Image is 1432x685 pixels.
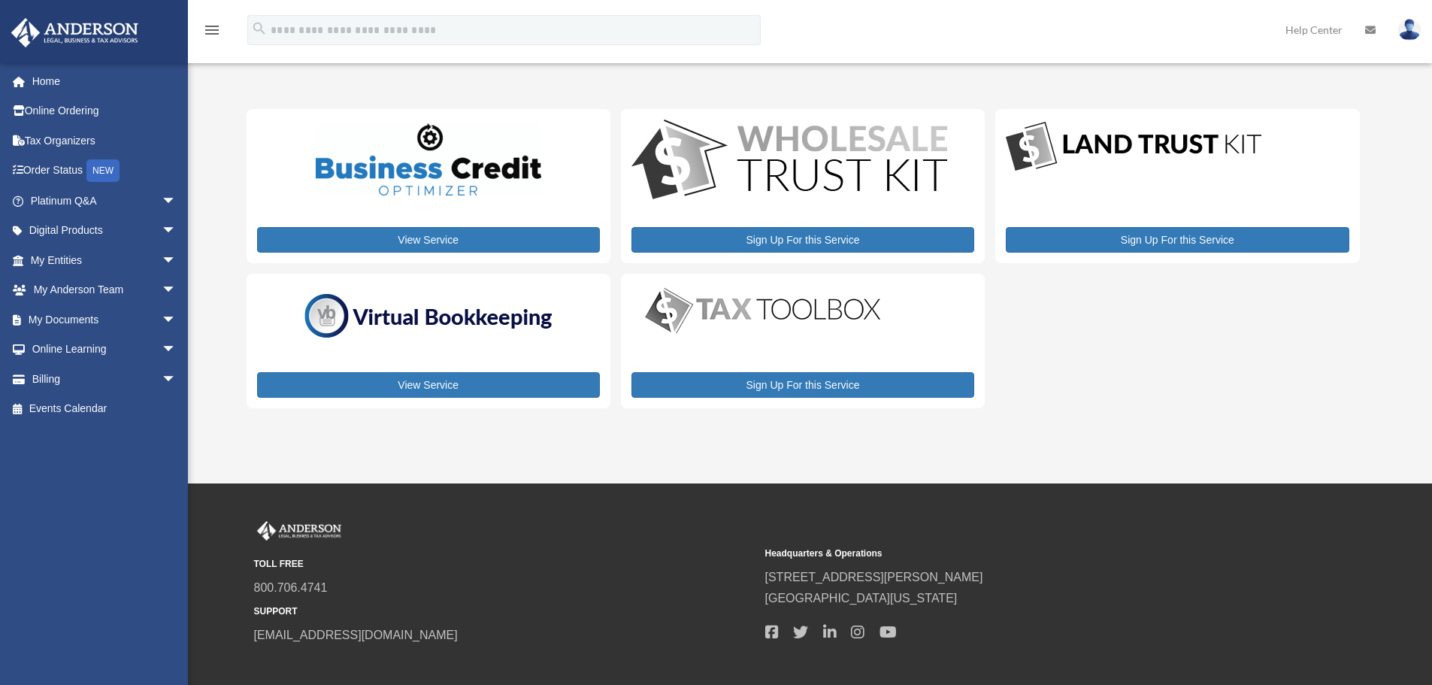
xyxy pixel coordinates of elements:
[11,305,199,335] a: My Documentsarrow_drop_down
[162,335,192,365] span: arrow_drop_down
[162,275,192,306] span: arrow_drop_down
[11,245,199,275] a: My Entitiesarrow_drop_down
[631,284,895,337] img: taxtoolbox_new-1.webp
[162,216,192,247] span: arrow_drop_down
[11,156,199,186] a: Order StatusNEW
[11,335,199,365] a: Online Learningarrow_drop_down
[162,364,192,395] span: arrow_drop_down
[254,604,755,620] small: SUPPORT
[162,305,192,335] span: arrow_drop_down
[11,394,199,424] a: Events Calendar
[1398,19,1421,41] img: User Pic
[257,227,600,253] a: View Service
[162,245,192,276] span: arrow_drop_down
[631,120,947,203] img: WS-Trust-Kit-lgo-1.jpg
[86,159,120,182] div: NEW
[254,581,328,594] a: 800.706.4741
[203,21,221,39] i: menu
[11,126,199,156] a: Tax Organizers
[203,26,221,39] a: menu
[11,364,199,394] a: Billingarrow_drop_down
[7,18,143,47] img: Anderson Advisors Platinum Portal
[11,275,199,305] a: My Anderson Teamarrow_drop_down
[254,556,755,572] small: TOLL FREE
[765,571,983,583] a: [STREET_ADDRESS][PERSON_NAME]
[631,372,974,398] a: Sign Up For this Service
[1006,120,1261,174] img: LandTrust_lgo-1.jpg
[251,20,268,37] i: search
[1006,227,1349,253] a: Sign Up For this Service
[257,372,600,398] a: View Service
[254,521,344,541] img: Anderson Advisors Platinum Portal
[631,227,974,253] a: Sign Up For this Service
[254,629,458,641] a: [EMAIL_ADDRESS][DOMAIN_NAME]
[11,96,199,126] a: Online Ordering
[11,186,199,216] a: Platinum Q&Aarrow_drop_down
[765,592,958,605] a: [GEOGRAPHIC_DATA][US_STATE]
[765,546,1266,562] small: Headquarters & Operations
[11,66,199,96] a: Home
[162,186,192,217] span: arrow_drop_down
[11,216,192,246] a: Digital Productsarrow_drop_down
